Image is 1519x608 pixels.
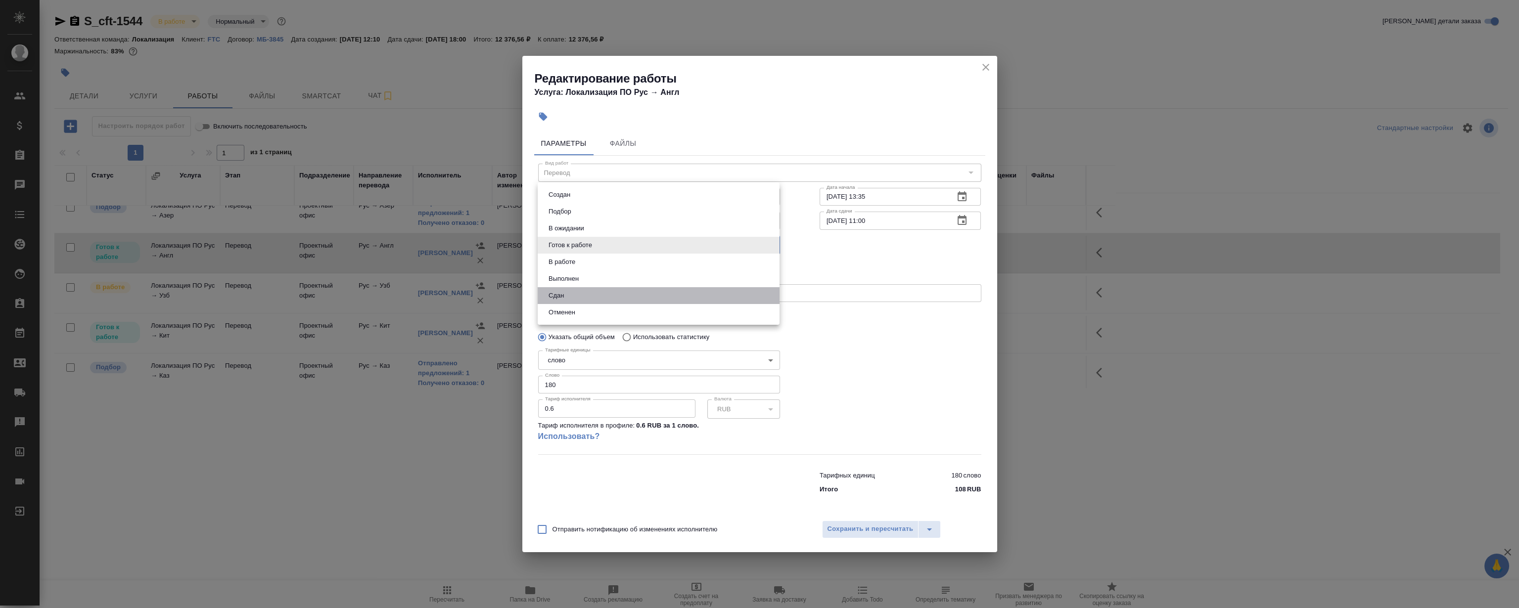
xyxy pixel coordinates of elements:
button: В работе [546,257,578,267]
button: Сдан [546,290,567,301]
button: Готов к работе [546,240,595,251]
button: Создан [546,189,573,200]
button: Подбор [546,206,574,217]
button: Отменен [546,307,578,318]
button: В ожидании [546,223,587,234]
button: Выполнен [546,273,582,284]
